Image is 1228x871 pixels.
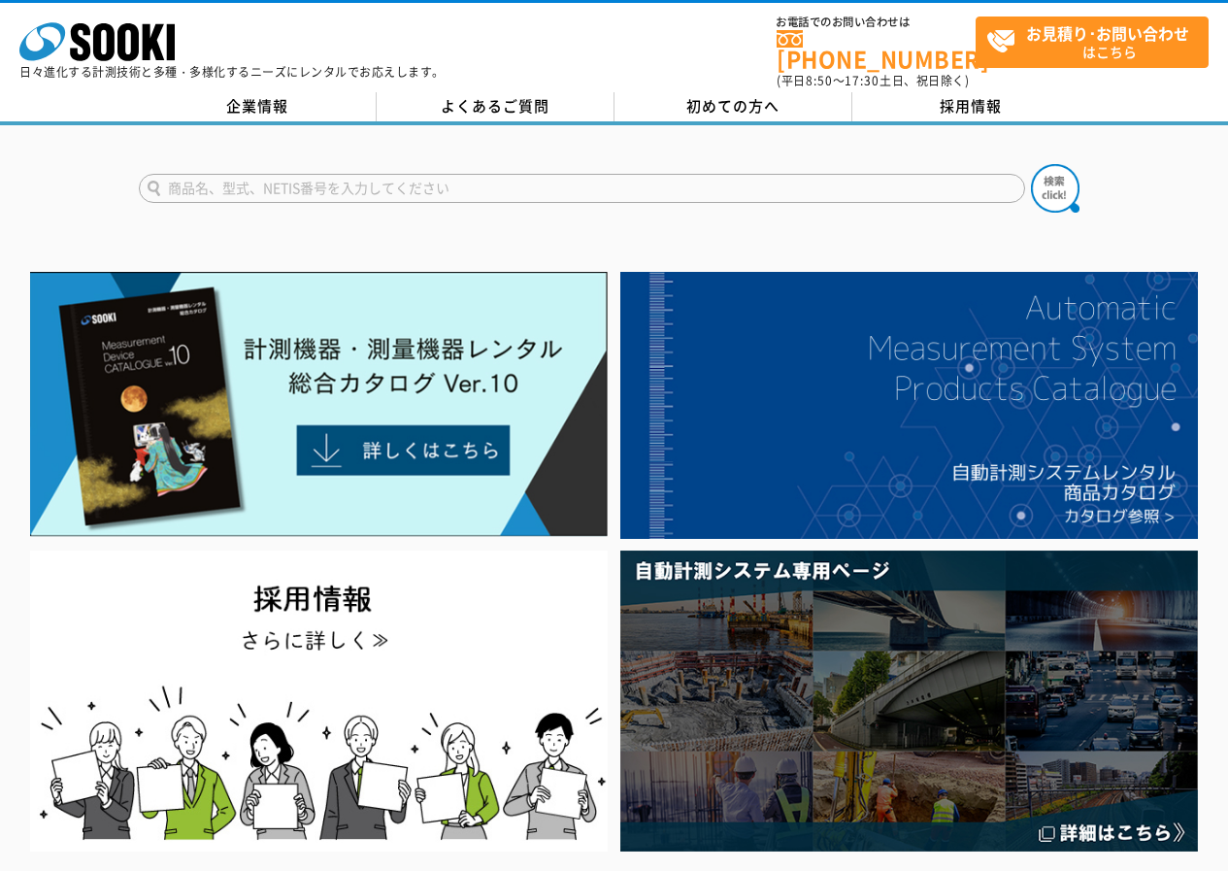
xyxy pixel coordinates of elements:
[139,92,377,121] a: 企業情報
[1026,21,1189,45] strong: お見積り･お問い合わせ
[686,95,780,117] span: 初めての方へ
[806,72,833,89] span: 8:50
[852,92,1090,121] a: 採用情報
[377,92,614,121] a: よくあるご質問
[30,551,608,851] img: SOOKI recruit
[19,66,445,78] p: 日々進化する計測技術と多種・多様化するニーズにレンタルでお応えします。
[1031,164,1079,213] img: btn_search.png
[986,17,1208,66] span: はこちら
[777,72,969,89] span: (平日 ～ 土日、祝日除く)
[777,30,976,70] a: [PHONE_NUMBER]
[620,551,1198,851] img: 自動計測システム専用ページ
[139,174,1025,203] input: 商品名、型式、NETIS番号を入力してください
[777,17,976,28] span: お電話でのお問い合わせは
[30,272,608,537] img: Catalog Ver10
[620,272,1198,539] img: 自動計測システムカタログ
[976,17,1209,68] a: お見積り･お問い合わせはこちら
[845,72,880,89] span: 17:30
[614,92,852,121] a: 初めての方へ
